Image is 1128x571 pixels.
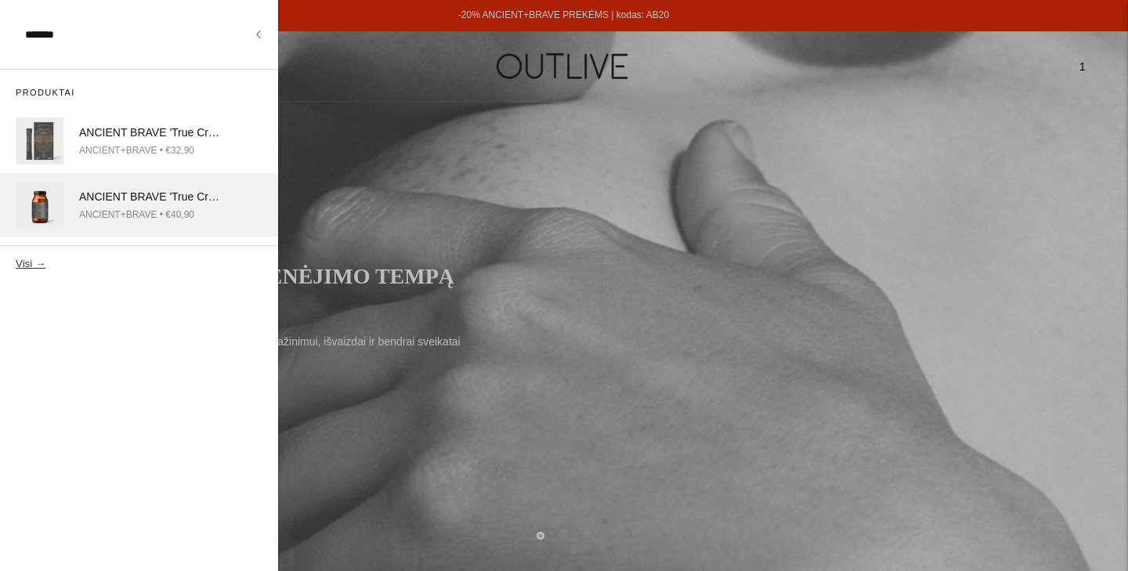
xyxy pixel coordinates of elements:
div: ANCIENT BRAVE 'True Creatine+' as raumenų atsistatymui 180g [79,188,225,207]
img: ANCIENTBRAVE-TRUE-CREATINE-outlive_1_120x.png [16,117,63,164]
button: Visi → [16,258,45,269]
img: ancient-brave-true-creatine_-outlive_120x.png [16,182,63,229]
div: ANCIENT+BRAVE • €32,90 [79,143,225,159]
div: ANCIENT BRAVE 'True Creatine+' as raumenų atsistatymui pakuotėse 15x6g [79,124,225,143]
div: ANCIENT+BRAVE • €40,90 [79,207,225,223]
